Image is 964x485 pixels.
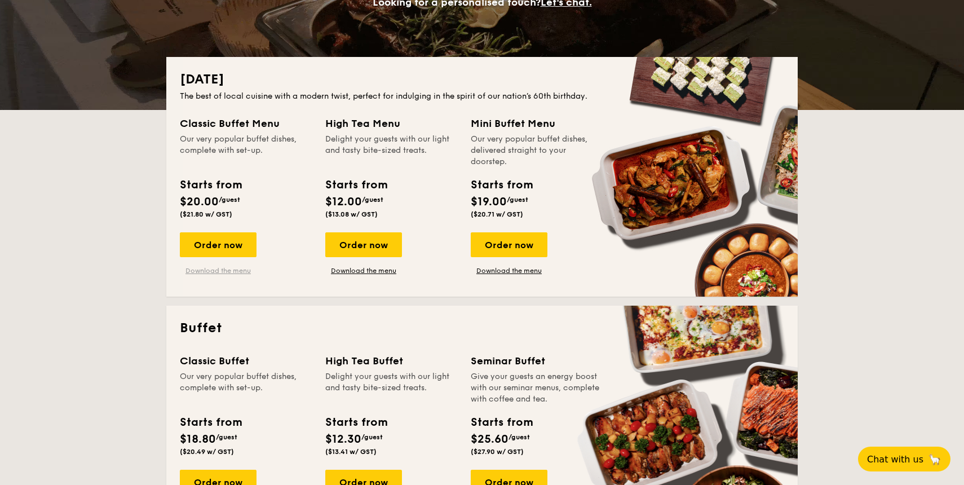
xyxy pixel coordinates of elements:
a: Download the menu [180,266,257,275]
span: ($20.71 w/ GST) [471,210,523,218]
div: Classic Buffet [180,353,312,369]
span: /guest [362,196,383,204]
span: /guest [508,433,530,441]
div: Starts from [325,177,387,193]
div: Classic Buffet Menu [180,116,312,131]
span: $12.00 [325,195,362,209]
div: Seminar Buffet [471,353,603,369]
span: /guest [216,433,237,441]
div: Order now [325,232,402,257]
div: Order now [180,232,257,257]
div: Starts from [471,177,532,193]
span: $12.30 [325,433,361,446]
span: ($21.80 w/ GST) [180,210,232,218]
span: $18.80 [180,433,216,446]
div: Starts from [180,414,241,431]
h2: Buffet [180,319,784,337]
div: Our very popular buffet dishes, delivered straight to your doorstep. [471,134,603,167]
span: /guest [219,196,240,204]
button: Chat with us🦙 [858,447,950,471]
div: Our very popular buffet dishes, complete with set-up. [180,134,312,167]
span: ($13.41 w/ GST) [325,448,377,456]
div: Starts from [471,414,532,431]
a: Download the menu [325,266,402,275]
span: ($13.08 w/ GST) [325,210,378,218]
span: /guest [361,433,383,441]
div: Order now [471,232,547,257]
a: Download the menu [471,266,547,275]
h2: [DATE] [180,70,784,89]
div: Delight your guests with our light and tasty bite-sized treats. [325,371,457,405]
div: Mini Buffet Menu [471,116,603,131]
span: $25.60 [471,433,508,446]
div: The best of local cuisine with a modern twist, perfect for indulging in the spirit of our nation’... [180,91,784,102]
div: Starts from [180,177,241,193]
span: ($27.90 w/ GST) [471,448,524,456]
span: $20.00 [180,195,219,209]
div: Starts from [325,414,387,431]
div: Give your guests an energy boost with our seminar menus, complete with coffee and tea. [471,371,603,405]
span: /guest [507,196,528,204]
div: High Tea Buffet [325,353,457,369]
span: $19.00 [471,195,507,209]
span: ($20.49 w/ GST) [180,448,234,456]
div: High Tea Menu [325,116,457,131]
span: 🦙 [928,453,941,466]
div: Our very popular buffet dishes, complete with set-up. [180,371,312,405]
span: Chat with us [867,454,923,465]
div: Delight your guests with our light and tasty bite-sized treats. [325,134,457,167]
